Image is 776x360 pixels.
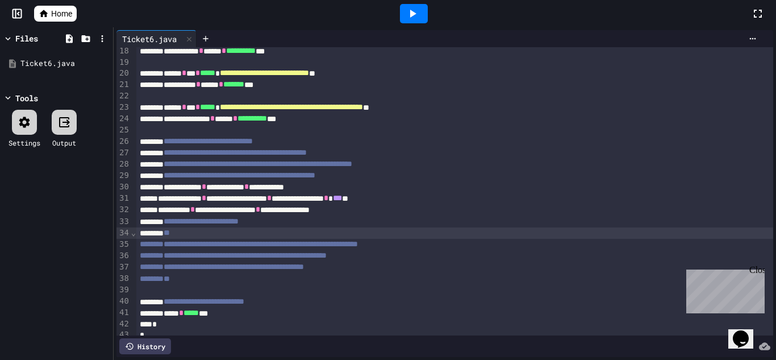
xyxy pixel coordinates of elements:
div: 32 [116,204,131,216]
div: Output [52,138,76,148]
div: Settings [9,138,40,148]
iframe: chat widget [682,265,765,313]
div: 40 [116,296,131,307]
iframe: chat widget [728,315,765,349]
div: 22 [116,90,131,102]
div: 21 [116,79,131,90]
div: 27 [116,147,131,159]
div: 23 [116,102,131,113]
div: Ticket6.java [20,58,109,69]
div: Chat with us now!Close [5,5,78,72]
div: 37 [116,262,131,273]
div: 36 [116,250,131,262]
div: 41 [116,307,131,318]
div: 18 [116,45,131,57]
div: Files [15,32,38,44]
div: 38 [116,273,131,284]
div: 33 [116,216,131,227]
div: 20 [116,68,131,79]
div: 39 [116,284,131,296]
div: 26 [116,136,131,147]
div: 31 [116,193,131,204]
div: 28 [116,159,131,170]
span: Home [51,8,72,19]
div: Tools [15,92,38,104]
div: 43 [116,329,131,341]
div: 25 [116,125,131,136]
span: Fold line [131,228,136,237]
div: 30 [116,181,131,193]
div: History [119,338,171,354]
div: 35 [116,239,131,250]
div: 34 [116,227,131,239]
a: Home [34,6,77,22]
div: 24 [116,113,131,125]
div: 19 [116,57,131,68]
div: 42 [116,318,131,330]
div: 29 [116,170,131,181]
div: Ticket6.java [116,33,182,45]
div: Ticket6.java [116,30,197,47]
